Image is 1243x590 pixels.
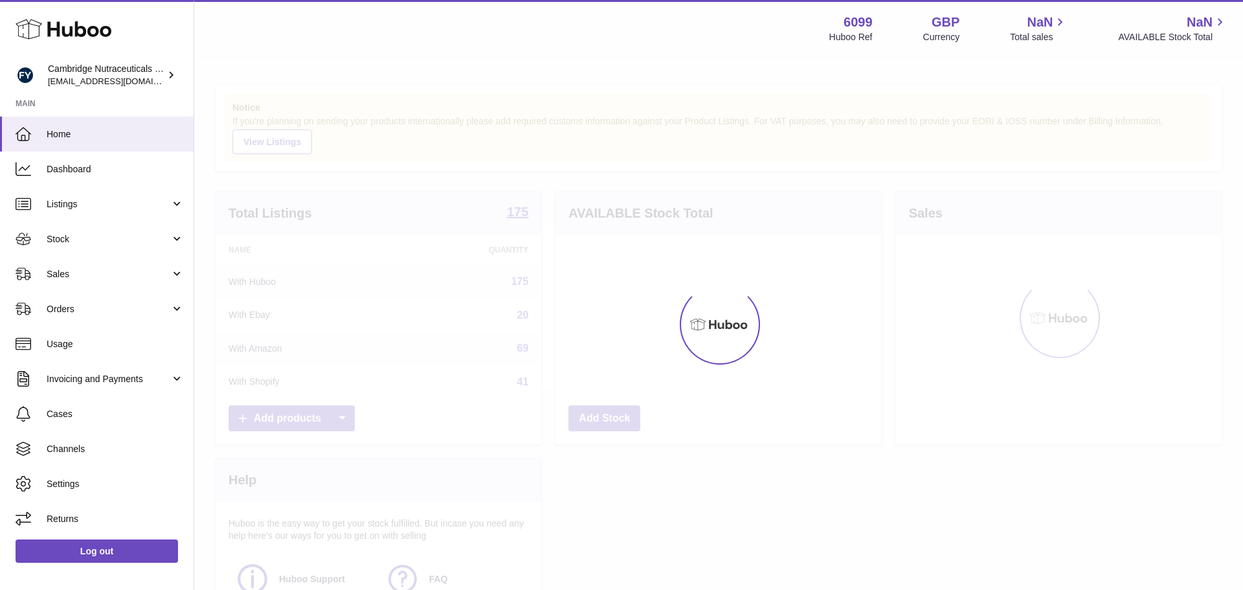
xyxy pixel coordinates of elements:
[47,478,184,490] span: Settings
[844,14,873,31] strong: 6099
[1010,31,1068,43] span: Total sales
[47,268,170,280] span: Sales
[47,303,170,315] span: Orders
[47,163,184,176] span: Dashboard
[829,31,873,43] div: Huboo Ref
[1027,14,1053,31] span: NaN
[47,408,184,420] span: Cases
[47,513,184,525] span: Returns
[1187,14,1213,31] span: NaN
[47,198,170,210] span: Listings
[47,128,184,141] span: Home
[48,76,190,86] span: [EMAIL_ADDRESS][DOMAIN_NAME]
[16,65,35,85] img: internalAdmin-6099@internal.huboo.com
[47,443,184,455] span: Channels
[1118,31,1227,43] span: AVAILABLE Stock Total
[1118,14,1227,43] a: NaN AVAILABLE Stock Total
[48,63,164,87] div: Cambridge Nutraceuticals Ltd
[923,31,960,43] div: Currency
[16,539,178,563] a: Log out
[1010,14,1068,43] a: NaN Total sales
[47,338,184,350] span: Usage
[47,233,170,245] span: Stock
[932,14,959,31] strong: GBP
[47,373,170,385] span: Invoicing and Payments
